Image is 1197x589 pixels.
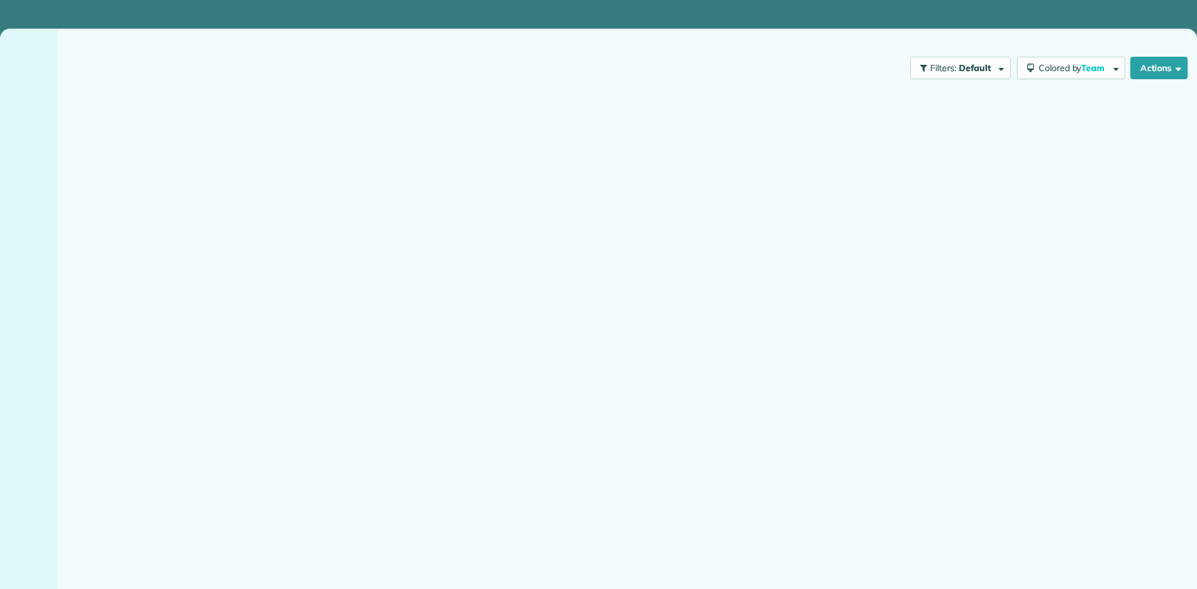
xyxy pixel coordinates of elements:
button: Filters: Default [910,57,1011,79]
span: Colored by [1039,62,1109,74]
button: Colored byTeam [1017,57,1125,79]
span: Default [959,62,992,74]
button: Actions [1130,57,1188,79]
a: Filters: Default [904,57,1011,79]
span: Team [1081,62,1107,74]
span: Filters: [930,62,956,74]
